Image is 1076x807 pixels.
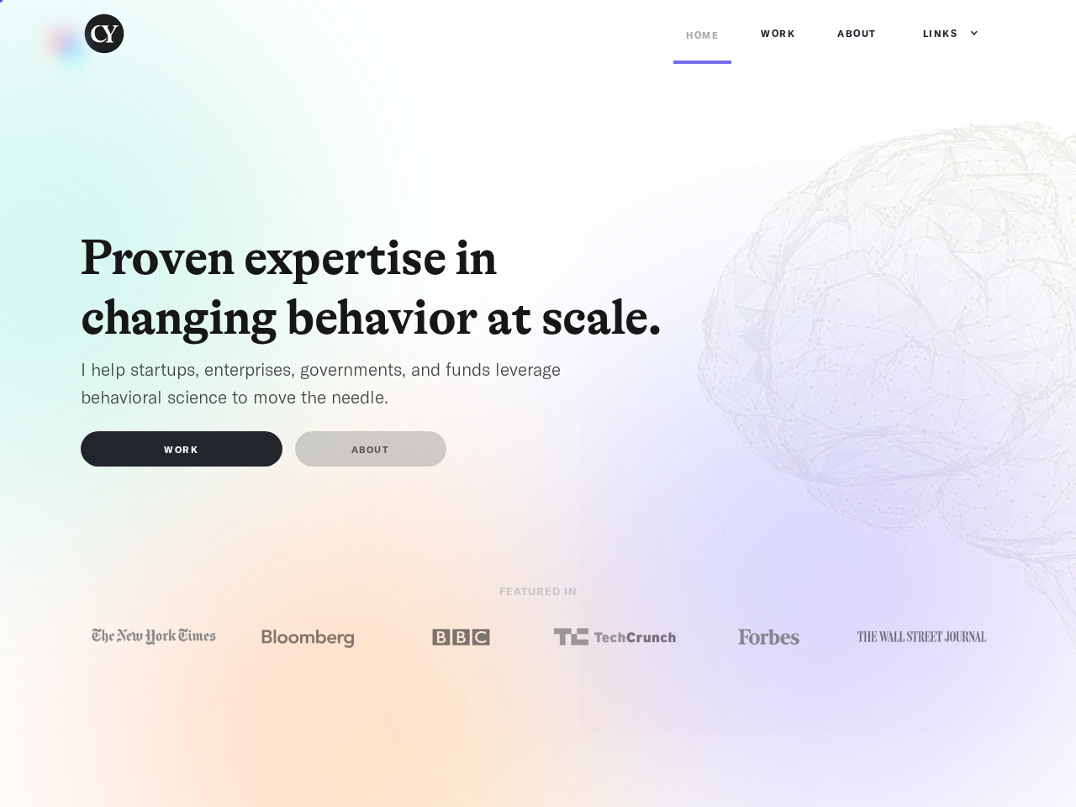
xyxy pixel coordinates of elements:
a: ABOUT [295,431,446,467]
div: Links [923,25,958,42]
p: FEATURED IN [328,581,748,609]
a: home [81,10,149,57]
a: Work [748,8,808,59]
div: Links [906,8,979,59]
p: I help startups, enterprises, governments, and funds leverage behavioral science to move the needle. [81,356,619,410]
a: ABOUT [825,8,889,59]
a: WORK [81,431,282,467]
h1: Proven expertise in changing behavior at scale. [81,229,686,347]
a: Home [673,10,731,64]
